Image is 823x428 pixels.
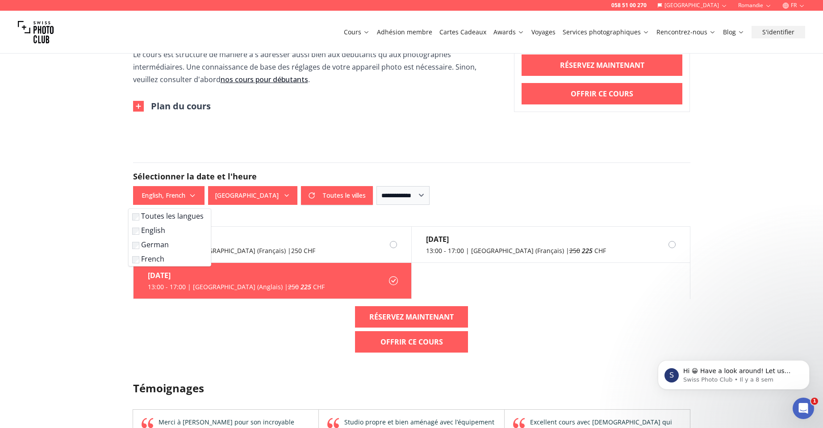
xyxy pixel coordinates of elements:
[208,186,297,205] button: [GEOGRAPHIC_DATA]
[344,28,370,37] a: Cours
[644,341,823,404] iframe: Intercom notifications message
[132,211,204,221] label: Toutes les langues
[133,186,205,205] button: English, French
[132,225,204,236] label: English
[132,242,139,249] input: German
[611,2,647,9] a: 058 51 00 270
[436,26,490,38] button: Cartes Cadeaux
[133,100,211,112] button: Plan du cours
[439,28,486,37] a: Cartes Cadeaux
[133,170,690,183] h2: Sélectionner la date et l'heure
[355,306,468,328] a: RÉSERVEZ MAINTENANT
[528,26,559,38] button: Voyages
[221,75,308,84] a: nos cours pour débutants
[340,26,373,38] button: Cours
[148,234,315,245] div: [DATE]
[373,26,436,38] button: Adhésion membre
[569,246,580,255] span: 250
[133,101,144,112] img: Outline Close
[132,239,204,250] label: German
[582,246,593,255] em: 225
[148,283,325,291] div: 13:00 - 17:00 | [GEOGRAPHIC_DATA] (Anglais) | CHF
[560,60,644,71] b: RÉSERVEZ MAINTENANT
[128,208,211,266] div: English, French
[18,14,54,50] img: Swiss photo club
[426,234,606,245] div: [DATE]
[380,337,443,347] b: Offrir ce cours
[133,381,690,395] h3: Témoignages
[719,26,748,38] button: Blog
[132,256,139,263] input: French
[571,89,633,100] b: Offrir ce cours
[522,83,683,105] a: Offrir ce cours
[563,28,649,37] a: Services photographiques
[656,28,716,37] a: Rencontrez-nous
[559,26,653,38] button: Services photographiques
[723,28,744,37] a: Blog
[132,213,139,220] input: Toutes les langues
[811,398,818,405] span: 1
[377,28,432,37] a: Adhésion membre
[490,26,528,38] button: Awards
[148,270,325,281] div: [DATE]
[793,398,814,419] iframe: Intercom live chat
[148,246,315,255] div: 14:00 - 18:00 | [GEOGRAPHIC_DATA] (Français) | 250 CHF
[132,253,204,264] label: French
[301,186,373,205] button: Toutes le villes
[134,187,203,204] span: English, French
[288,283,299,291] span: 250
[653,26,719,38] button: Rencontrez-nous
[493,28,524,37] a: Awards
[301,283,311,291] em: 225
[426,246,606,255] div: 13:00 - 17:00 | [GEOGRAPHIC_DATA] (Français) | CHF
[355,331,468,353] a: Offrir ce cours
[133,48,500,86] p: Le cours est structuré de manière à s'adresser aussi bien aux débutants qu'aux photographes inter...
[752,26,805,38] button: S'identifier
[132,228,139,235] input: English
[531,28,556,37] a: Voyages
[522,55,683,76] a: RÉSERVEZ MAINTENANT
[369,312,454,322] b: RÉSERVEZ MAINTENANT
